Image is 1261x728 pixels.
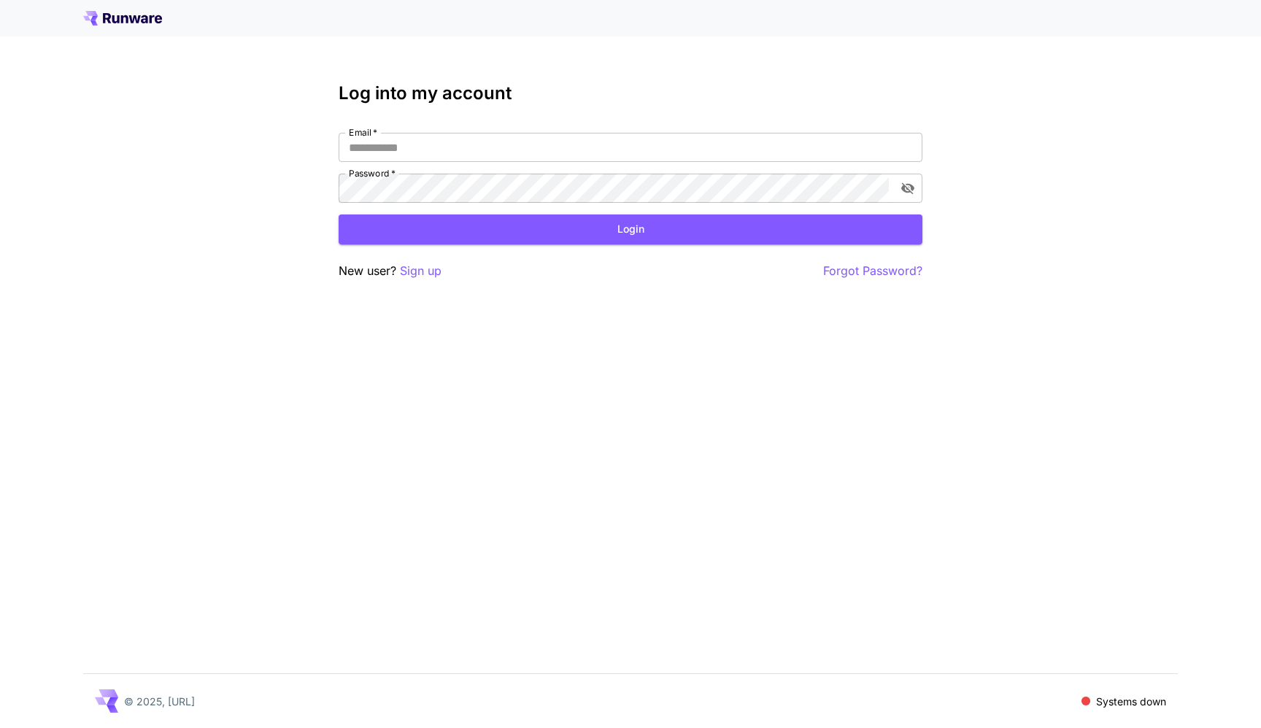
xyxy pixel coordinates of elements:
[400,262,441,280] button: Sign up
[339,262,441,280] p: New user?
[1096,694,1166,709] p: Systems down
[349,126,377,139] label: Email
[895,175,921,201] button: toggle password visibility
[124,694,195,709] p: © 2025, [URL]
[339,83,922,104] h3: Log into my account
[823,262,922,280] button: Forgot Password?
[339,214,922,244] button: Login
[349,167,396,179] label: Password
